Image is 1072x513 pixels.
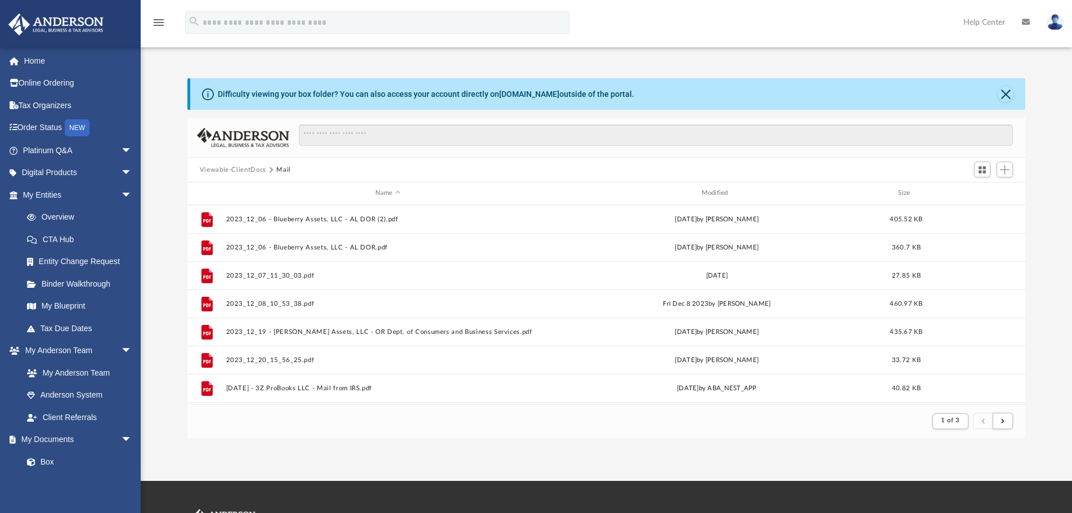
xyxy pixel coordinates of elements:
a: CTA Hub [16,228,149,251]
a: Overview [16,206,149,229]
span: arrow_drop_down [121,340,143,363]
a: Platinum Q&Aarrow_drop_down [8,139,149,162]
a: My Anderson Teamarrow_drop_down [8,340,143,362]
a: Binder Walkthrough [16,273,149,295]
a: Tax Organizers [8,94,149,117]
span: 40.82 KB [892,385,921,391]
img: Anderson Advisors Platinum Portal [5,14,107,35]
span: 27.85 KB [892,272,921,278]
span: 1 of 3 [941,417,959,423]
button: 2023_12_20_15_56_25.pdf [226,356,550,364]
span: arrow_drop_down [121,429,143,452]
a: Entity Change Request [16,251,149,273]
div: [DATE] by ABA_NEST_APP [555,383,879,393]
div: Fri Dec 8 2023 by [PERSON_NAME] [555,298,879,309]
span: 405.52 KB [890,216,922,222]
div: Name [225,188,549,198]
button: Switch to Grid View [974,162,991,177]
i: menu [152,16,165,29]
a: Order StatusNEW [8,117,149,140]
button: Mail [276,165,291,175]
a: Tax Due Dates [16,317,149,340]
img: User Pic [1047,14,1064,30]
a: Home [8,50,149,72]
button: Viewable-ClientDocs [200,165,266,175]
div: Size [883,188,929,198]
a: Meeting Minutes [16,473,143,496]
button: 1 of 3 [932,413,968,429]
span: 435.67 KB [890,328,922,334]
a: My Documentsarrow_drop_down [8,429,143,451]
div: Modified [554,188,878,198]
button: 2023_12_06 - Blueberry Assets, LLC - AL DOR.pdf [226,244,550,251]
span: arrow_drop_down [121,162,143,185]
span: arrow_drop_down [121,184,143,207]
button: 2023_12_19 - [PERSON_NAME] Assets, LLC - OR Dept. of Consumers and Business Services.pdf [226,328,550,336]
a: Anderson System [16,384,143,407]
input: Search files and folders [299,124,1013,146]
a: Digital Productsarrow_drop_down [8,162,149,184]
button: Add [997,162,1013,177]
span: 360.7 KB [892,244,921,250]
div: [DATE] [555,270,879,280]
button: 2023_12_08_10_53_38.pdf [226,300,550,307]
div: [DATE] by [PERSON_NAME] [555,355,879,365]
a: Box [16,450,138,473]
a: My Blueprint [16,295,143,318]
a: Client Referrals [16,406,143,429]
button: 2023_12_06 - Blueberry Assets, LLC - AL DOR (2).pdf [226,216,550,223]
a: My Entitiesarrow_drop_down [8,184,149,206]
div: [DATE] by [PERSON_NAME] [555,327,879,337]
button: 2023_12_07_11_30_03.pdf [226,272,550,279]
span: 460.97 KB [890,300,922,306]
a: [DOMAIN_NAME] [499,90,559,99]
div: grid [187,205,1026,404]
div: id [192,188,221,198]
div: id [934,188,1012,198]
a: My Anderson Team [16,362,138,384]
div: [DATE] by [PERSON_NAME] [555,242,879,252]
button: Close [998,86,1013,102]
div: [DATE] by [PERSON_NAME] [555,214,879,224]
i: search [188,15,200,28]
span: arrow_drop_down [121,139,143,162]
a: menu [152,21,165,29]
span: 33.72 KB [892,356,921,363]
button: [DATE] - 3Z ProBooks LLC - Mail from IRS.pdf [226,385,550,392]
a: Online Ordering [8,72,149,95]
div: NEW [65,119,89,136]
div: Difficulty viewing your box folder? You can also access your account directly on outside of the p... [218,88,634,100]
